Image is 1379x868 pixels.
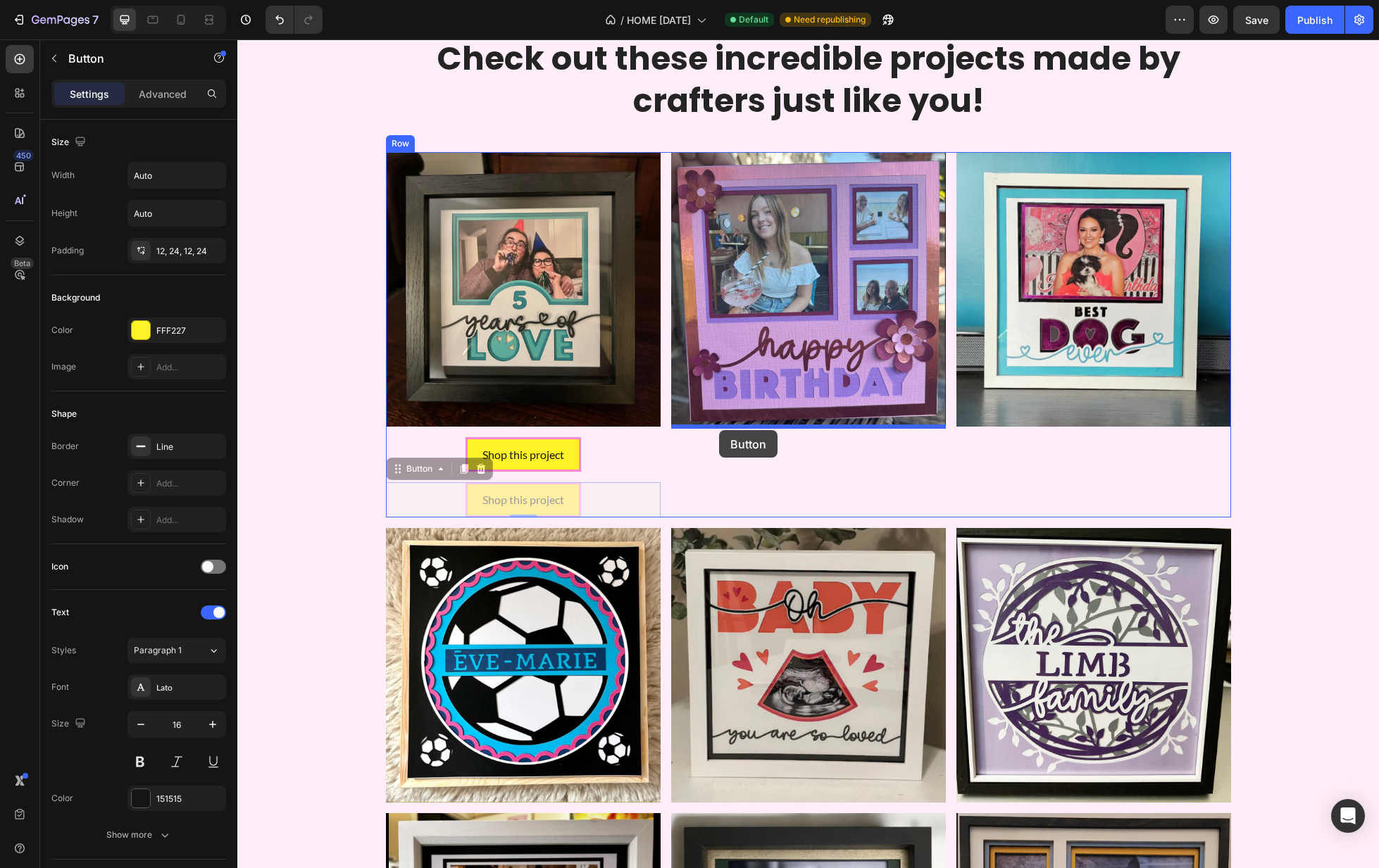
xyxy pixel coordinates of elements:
[51,477,80,489] div: Corner
[106,828,172,842] div: Show more
[1285,6,1344,34] button: Publish
[127,638,226,663] button: Paragraph 1
[156,245,223,258] div: 12, 24, 12, 24
[51,408,77,420] div: Shape
[156,441,223,453] div: Line
[51,207,77,220] div: Height
[51,792,73,805] div: Color
[156,514,223,527] div: Add...
[237,39,1379,868] iframe: Design area
[51,513,84,526] div: Shadow
[627,13,691,27] span: HOME [DATE]
[1331,799,1365,833] div: Open Intercom Messenger
[51,133,89,152] div: Size
[266,6,323,34] div: Undo/Redo
[1245,14,1268,26] span: Save
[134,644,182,657] span: Paragraph 1
[6,6,105,34] button: 7
[739,13,768,26] span: Default
[51,644,76,657] div: Styles
[1233,6,1280,34] button: Save
[11,258,34,269] div: Beta
[51,560,68,573] div: Icon
[51,291,100,304] div: Background
[13,150,34,161] div: 450
[1297,13,1333,27] div: Publish
[51,244,84,257] div: Padding
[139,87,187,101] p: Advanced
[92,11,99,28] p: 7
[51,169,75,182] div: Width
[51,681,69,693] div: Font
[51,715,89,734] div: Size
[156,793,223,805] div: 151515
[51,324,73,336] div: Color
[156,361,223,374] div: Add...
[620,13,624,27] span: /
[128,201,225,226] input: Auto
[156,681,223,694] div: Lato
[70,87,109,101] p: Settings
[156,477,223,490] div: Add...
[51,822,226,848] button: Show more
[51,360,76,373] div: Image
[794,13,866,26] span: Need republishing
[128,163,225,188] input: Auto
[51,440,79,453] div: Border
[68,50,188,67] p: Button
[51,606,69,619] div: Text
[156,325,223,337] div: FFF227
